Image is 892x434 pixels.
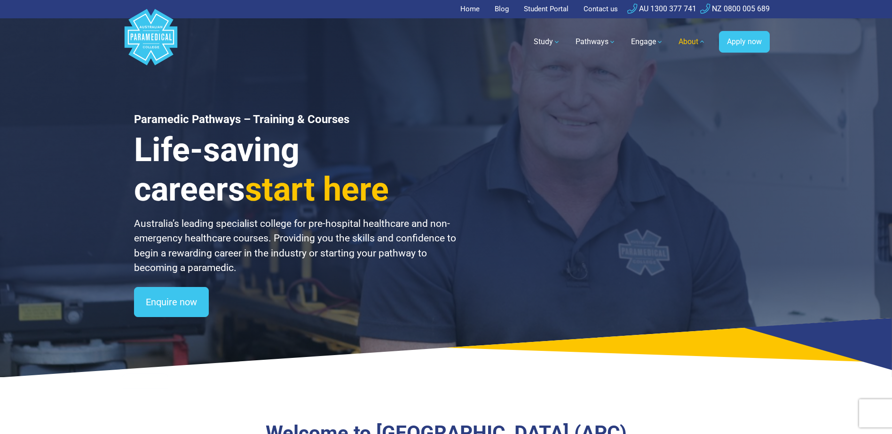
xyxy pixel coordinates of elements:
h3: Life-saving careers [134,130,458,209]
a: Australian Paramedical College [123,18,179,66]
a: AU 1300 377 741 [627,4,696,13]
a: About [673,29,711,55]
a: Engage [625,29,669,55]
a: Apply now [719,31,770,53]
a: Pathways [570,29,622,55]
p: Australia’s leading specialist college for pre-hospital healthcare and non-emergency healthcare c... [134,217,458,276]
h1: Paramedic Pathways – Training & Courses [134,113,458,126]
a: Enquire now [134,287,209,317]
a: NZ 0800 005 689 [700,4,770,13]
span: start here [245,170,389,209]
a: Study [528,29,566,55]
